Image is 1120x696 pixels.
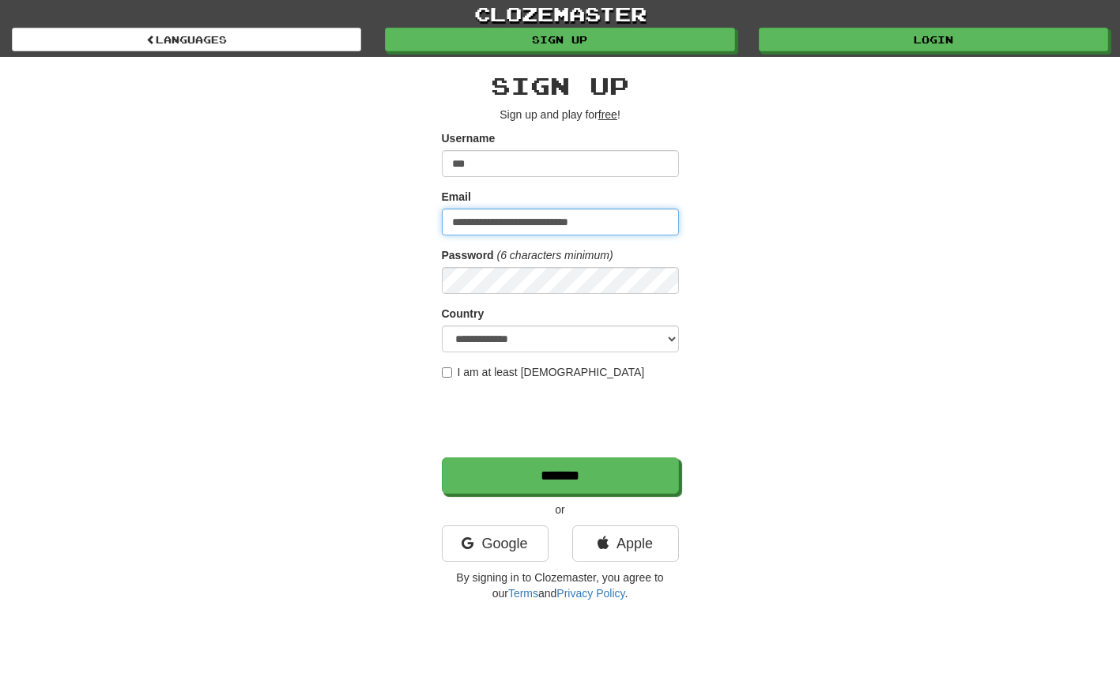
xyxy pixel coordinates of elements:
label: Country [442,306,485,322]
h2: Sign up [442,73,679,99]
a: Login [759,28,1108,51]
p: or [442,502,679,517]
label: Password [442,247,494,263]
label: Email [442,189,471,205]
input: I am at least [DEMOGRAPHIC_DATA] [442,367,452,378]
a: Google [442,525,549,562]
a: Languages [12,28,361,51]
p: By signing in to Clozemaster, you agree to our and . [442,570,679,601]
a: Apple [572,525,679,562]
p: Sign up and play for ! [442,107,679,122]
a: Terms [508,587,538,600]
a: Privacy Policy [556,587,624,600]
a: Sign up [385,28,734,51]
label: I am at least [DEMOGRAPHIC_DATA] [442,364,645,380]
u: free [598,108,617,121]
iframe: reCAPTCHA [442,388,682,450]
em: (6 characters minimum) [497,249,613,261]
label: Username [442,130,496,146]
